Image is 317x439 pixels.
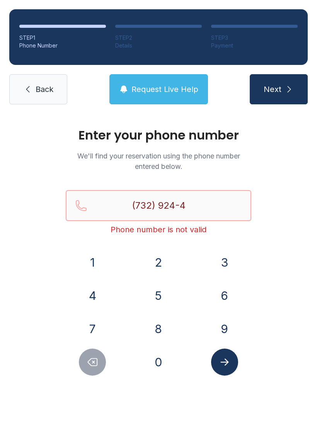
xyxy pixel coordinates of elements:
input: Reservation phone number [66,190,251,221]
span: Back [36,84,53,95]
button: 2 [145,249,172,276]
button: 1 [79,249,106,276]
button: 5 [145,282,172,309]
p: We'll find your reservation using the phone number entered below. [66,151,251,172]
div: Phone number is not valid [66,224,251,235]
button: 4 [79,282,106,309]
button: 9 [211,315,238,342]
div: Details [115,42,202,49]
button: 8 [145,315,172,342]
button: Submit lookup form [211,349,238,376]
button: Delete number [79,349,106,376]
div: STEP 2 [115,34,202,42]
button: 7 [79,315,106,342]
button: 3 [211,249,238,276]
div: STEP 1 [19,34,106,42]
div: Payment [211,42,298,49]
span: Request Live Help [131,84,198,95]
div: STEP 3 [211,34,298,42]
div: Phone Number [19,42,106,49]
h1: Enter your phone number [66,129,251,141]
button: 0 [145,349,172,376]
button: 6 [211,282,238,309]
span: Next [264,84,281,95]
